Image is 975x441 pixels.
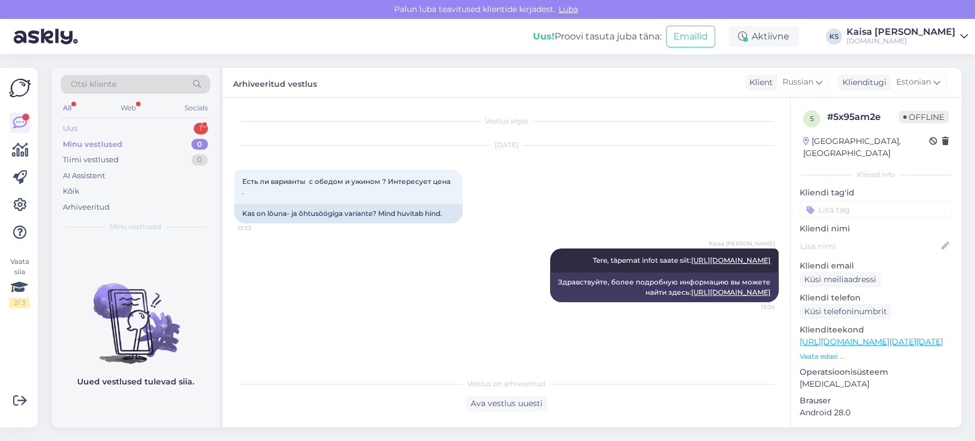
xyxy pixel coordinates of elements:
[533,30,661,43] div: Proovi tasuta juba täna:
[550,272,779,302] div: Здравствуйте, более подробную информацию вы можете найти здесь:
[732,303,775,311] span: 13:34
[110,222,161,232] span: Minu vestlused
[666,26,715,47] button: Emailid
[467,379,545,389] span: Vestlus on arhiveeritud
[826,29,842,45] div: KS
[182,101,210,115] div: Socials
[691,256,771,264] a: [URL][DOMAIN_NAME]
[800,351,952,362] p: Vaata edasi ...
[191,139,208,150] div: 0
[800,223,952,235] p: Kliendi nimi
[800,366,952,378] p: Operatsioonisüsteem
[234,116,779,126] div: Vestlus algas
[810,114,814,123] span: 5
[827,110,898,124] div: # 5x95am2e
[63,139,122,150] div: Minu vestlused
[77,376,194,388] p: Uued vestlused tulevad siia.
[800,240,939,252] input: Lisa nimi
[234,140,779,150] div: [DATE]
[63,154,119,166] div: Tiimi vestlused
[709,239,775,248] span: Kaisa [PERSON_NAME]
[533,31,555,42] b: Uus!
[51,263,219,366] img: No chats
[555,4,581,14] span: Luba
[783,76,813,89] span: Russian
[238,224,280,232] span: 13:33
[745,77,773,89] div: Klient
[593,256,771,264] span: Tere, täpemat infot saate siit:
[800,187,952,199] p: Kliendi tag'id
[191,154,208,166] div: 0
[63,123,77,134] div: Uus
[194,123,208,134] div: 1
[234,204,463,223] div: Kas on lõuna- ja õhtusöögiga variante? Mind huvitab hind.
[803,135,929,159] div: [GEOGRAPHIC_DATA], [GEOGRAPHIC_DATA]
[691,288,771,296] a: [URL][DOMAIN_NAME]
[800,407,952,419] p: Android 28.0
[800,395,952,407] p: Brauser
[800,324,952,336] p: Klienditeekond
[118,101,138,115] div: Web
[233,75,317,90] label: Arhiveeritud vestlus
[846,37,956,46] div: [DOMAIN_NAME]
[800,201,952,218] input: Lisa tag
[896,76,931,89] span: Estonian
[63,186,79,197] div: Kõik
[729,26,799,47] div: Aktiivne
[242,177,454,196] span: Есть ли варианты с обедом и ужином ? Интересует цена .
[800,272,881,287] div: Küsi meiliaadressi
[800,260,952,272] p: Kliendi email
[800,170,952,180] div: Kliendi info
[63,170,105,182] div: AI Assistent
[800,304,892,319] div: Küsi telefoninumbrit
[61,101,74,115] div: All
[9,77,31,99] img: Askly Logo
[838,77,886,89] div: Klienditugi
[800,292,952,304] p: Kliendi telefon
[9,298,30,308] div: 2 / 3
[9,256,30,308] div: Vaata siia
[800,336,943,347] a: [URL][DOMAIN_NAME][DATE][DATE]
[800,378,952,390] p: [MEDICAL_DATA]
[63,202,110,213] div: Arhiveeritud
[466,396,547,411] div: Ava vestlus uuesti
[846,27,968,46] a: Kaisa [PERSON_NAME][DOMAIN_NAME]
[898,111,949,123] span: Offline
[71,78,117,90] span: Otsi kliente
[846,27,956,37] div: Kaisa [PERSON_NAME]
